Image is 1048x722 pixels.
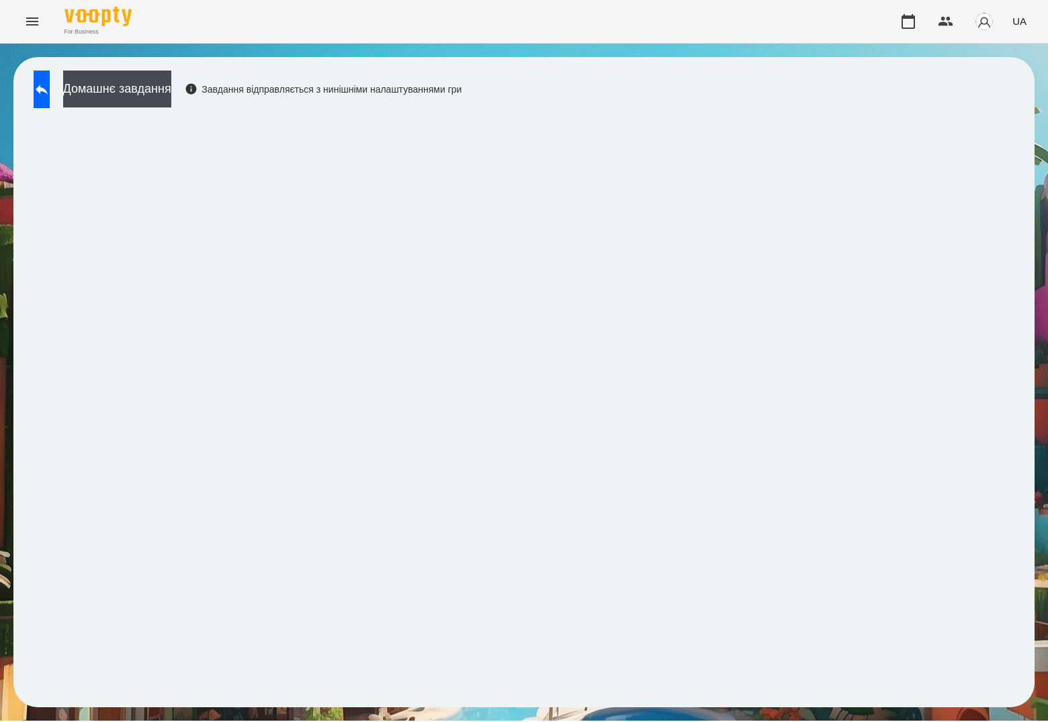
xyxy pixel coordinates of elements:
[975,12,994,31] img: avatar_s.png
[16,5,48,38] button: Menu
[185,83,462,96] div: Завдання відправляється з нинішніми налаштуваннями гри
[64,28,132,36] span: For Business
[63,71,171,107] button: Домашнє завдання
[1007,9,1032,34] button: UA
[1012,14,1027,28] span: UA
[64,7,132,26] img: Voopty Logo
